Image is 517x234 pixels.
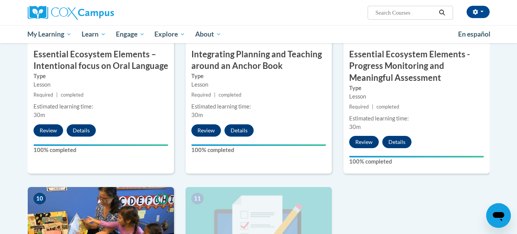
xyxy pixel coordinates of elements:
a: Learn [77,25,111,43]
label: 100% completed [191,146,326,154]
button: Review [191,124,221,137]
span: Engage [116,30,145,39]
div: Lesson [33,80,168,89]
button: Account Settings [467,6,490,18]
iframe: Button to launch messaging window [486,203,511,228]
a: En español [453,26,495,42]
button: Review [33,124,63,137]
span: completed [376,104,399,110]
h3: Essential Ecosystem Elements - Progress Monitoring and Meaningful Assessment [343,48,490,84]
img: Cox Campus [28,6,114,20]
label: Type [349,84,484,92]
a: Engage [111,25,150,43]
button: Details [224,124,254,137]
span: Required [33,92,53,98]
a: About [190,25,226,43]
input: Search Courses [375,8,436,17]
span: Explore [154,30,185,39]
label: Type [33,72,168,80]
span: 30m [349,124,361,130]
div: Your progress [349,156,484,157]
button: Search [436,8,448,17]
div: Lesson [349,92,484,101]
span: | [372,104,373,110]
label: 100% completed [349,157,484,166]
button: Details [67,124,96,137]
span: My Learning [27,30,72,39]
span: | [214,92,216,98]
label: 100% completed [33,146,168,154]
span: 11 [191,193,204,204]
span: 30m [191,112,203,118]
span: completed [219,92,241,98]
div: Lesson [191,80,326,89]
span: completed [61,92,84,98]
div: Estimated learning time: [191,102,326,111]
span: About [195,30,221,39]
label: Type [191,72,326,80]
a: My Learning [23,25,77,43]
span: 30m [33,112,45,118]
h3: Essential Ecosystem Elements – Intentional focus on Oral Language [28,48,174,72]
span: 10 [33,193,46,204]
div: Estimated learning time: [33,102,168,111]
span: Required [349,104,369,110]
a: Cox Campus [28,6,174,20]
button: Details [382,136,412,148]
span: | [56,92,58,98]
a: Explore [149,25,190,43]
div: Main menu [16,25,501,43]
div: Your progress [33,144,168,146]
span: En español [458,30,490,38]
div: Estimated learning time: [349,114,484,123]
button: Review [349,136,379,148]
div: Your progress [191,144,326,146]
span: Learn [82,30,106,39]
span: Required [191,92,211,98]
h3: Integrating Planning and Teaching around an Anchor Book [186,48,332,72]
